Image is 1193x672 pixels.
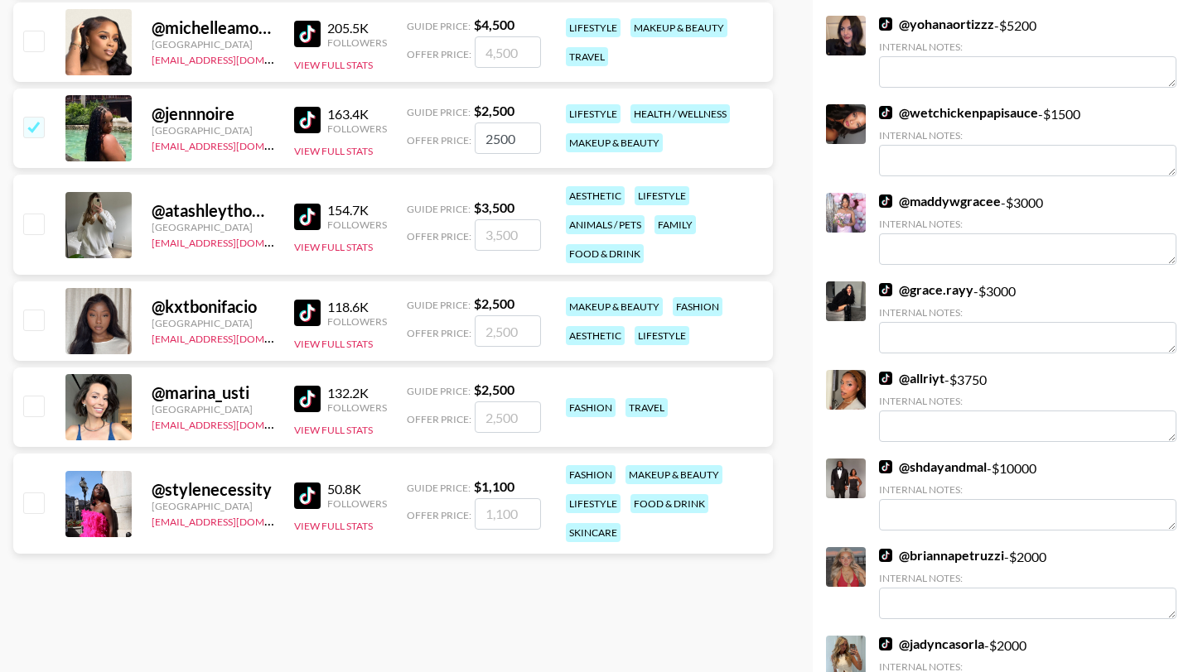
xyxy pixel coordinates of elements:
[294,338,373,350] button: View Full Stats
[327,20,387,36] div: 205.5K
[152,512,318,528] a: [EMAIL_ADDRESS][DOMAIN_NAME]
[879,16,994,32] a: @yohanaortizzz
[566,186,625,205] div: aesthetic
[152,38,274,50] div: [GEOGRAPHIC_DATA]
[566,297,663,316] div: makeup & beauty
[475,498,541,530] input: 1,100
[327,106,387,122] div: 163.4K
[879,281,1176,353] div: - $ 3000
[879,549,892,562] img: TikTok
[879,104,1176,176] div: - $ 1500
[294,21,321,47] img: TikTok
[879,458,1176,530] div: - $ 10000
[407,509,471,521] span: Offer Price:
[294,204,321,230] img: TikTok
[407,299,471,311] span: Guide Price:
[654,215,696,234] div: family
[879,460,892,473] img: TikTok
[327,202,387,218] div: 154.7K
[294,300,321,326] img: TikTok
[152,200,274,221] div: @ atashleythomas
[879,194,892,208] img: TikTok
[152,221,274,233] div: [GEOGRAPHIC_DATA]
[879,547,1004,564] a: @briannapetruzzi
[407,482,471,494] span: Guide Price:
[327,122,387,135] div: Followers
[327,401,387,414] div: Followers
[635,186,689,205] div: lifestyle
[566,465,616,484] div: fashion
[327,481,387,497] div: 50.8K
[566,215,645,234] div: animals / pets
[673,297,722,316] div: fashion
[566,326,625,345] div: aesthetic
[152,233,318,249] a: [EMAIL_ADDRESS][DOMAIN_NAME]
[879,41,1176,53] div: Internal Notes:
[566,494,621,513] div: lifestyle
[152,296,274,317] div: @ kxtbonifacio
[474,103,514,118] strong: $ 2,500
[475,315,541,347] input: 2,500
[566,104,621,123] div: lifestyle
[879,16,1176,88] div: - $ 5200
[294,59,373,71] button: View Full Stats
[294,386,321,412] img: TikTok
[327,36,387,49] div: Followers
[152,317,274,329] div: [GEOGRAPHIC_DATA]
[566,47,608,66] div: travel
[407,203,471,215] span: Guide Price:
[879,572,1176,584] div: Internal Notes:
[635,326,689,345] div: lifestyle
[630,18,727,37] div: makeup & beauty
[475,219,541,251] input: 3,500
[327,315,387,328] div: Followers
[879,218,1176,230] div: Internal Notes:
[152,479,274,500] div: @ stylenecessity
[879,306,1176,319] div: Internal Notes:
[879,395,1176,407] div: Internal Notes:
[407,134,471,146] span: Offer Price:
[294,424,373,436] button: View Full Stats
[475,36,541,68] input: 4,500
[152,17,274,38] div: @ michelleamoree
[327,385,387,401] div: 132.2K
[879,637,892,650] img: TikTok
[879,193,1176,265] div: - $ 3000
[879,636,984,652] a: @jadyncasorla
[879,129,1176,142] div: Internal Notes:
[630,104,730,123] div: health / wellness
[407,385,471,397] span: Guide Price:
[879,547,1176,619] div: - $ 2000
[566,133,663,152] div: makeup & beauty
[152,124,274,137] div: [GEOGRAPHIC_DATA]
[879,17,892,31] img: TikTok
[566,244,644,263] div: food & drink
[566,18,621,37] div: lifestyle
[152,329,318,345] a: [EMAIL_ADDRESS][DOMAIN_NAME]
[879,483,1176,496] div: Internal Notes:
[407,413,471,425] span: Offer Price:
[474,382,514,397] strong: $ 2,500
[294,107,321,133] img: TikTok
[294,241,373,253] button: View Full Stats
[152,415,318,431] a: [EMAIL_ADDRESS][DOMAIN_NAME]
[474,478,514,494] strong: $ 1,100
[475,122,541,154] input: 2,500
[294,145,373,157] button: View Full Stats
[327,497,387,510] div: Followers
[152,137,318,152] a: [EMAIL_ADDRESS][DOMAIN_NAME]
[407,106,471,118] span: Guide Price:
[407,20,471,32] span: Guide Price:
[625,465,722,484] div: makeup & beauty
[879,283,892,296] img: TikTok
[152,50,318,66] a: [EMAIL_ADDRESS][DOMAIN_NAME]
[152,403,274,415] div: [GEOGRAPHIC_DATA]
[879,372,892,385] img: TikTok
[879,281,973,298] a: @grace.rayy
[475,401,541,433] input: 2,500
[879,106,892,119] img: TikTok
[152,103,274,124] div: @ jennnoire
[879,370,1176,442] div: - $ 3750
[879,193,1001,209] a: @maddywgracee
[327,299,387,315] div: 118.6K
